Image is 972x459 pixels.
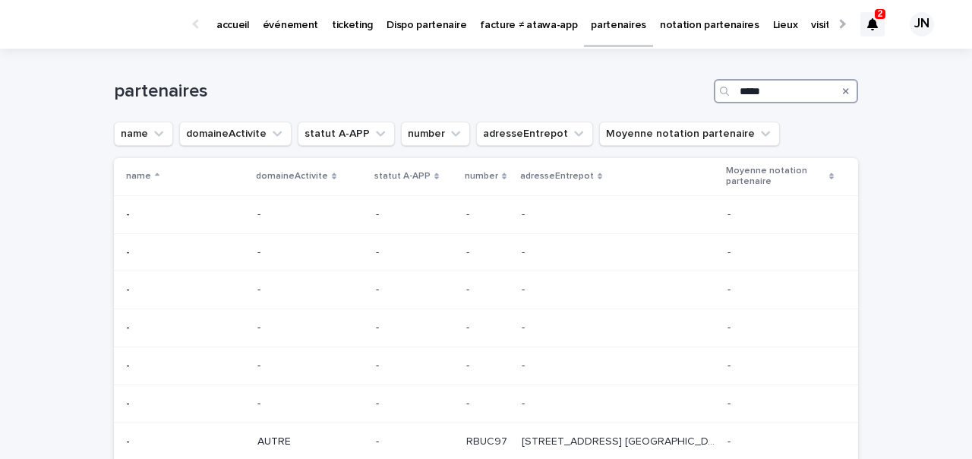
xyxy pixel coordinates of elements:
p: - [466,356,472,372]
p: - [466,394,472,410]
div: 2 [860,12,885,36]
p: - [727,394,734,410]
p: - [376,359,454,372]
tr: -- ---- -- -- [114,309,858,347]
p: domaineActivite [256,168,328,185]
p: - [522,205,528,221]
p: - [126,394,133,410]
p: 2 [878,8,883,19]
p: - [727,432,734,448]
p: adresseEntrepot [520,168,594,185]
p: - [257,246,364,259]
p: - [126,432,133,448]
p: - [126,243,133,259]
div: JN [910,12,934,36]
p: - [466,243,472,259]
tr: -- ---- -- -- [114,385,858,423]
button: adresseEntrepot [476,122,593,146]
p: RBUC97 [466,432,510,448]
p: - [257,283,364,296]
p: - [257,208,364,221]
p: - [257,321,364,334]
button: statut A-APP [298,122,395,146]
p: - [727,356,734,372]
tr: -- ---- -- -- [114,195,858,233]
tr: -- ---- -- -- [114,271,858,309]
p: - [522,243,528,259]
p: - [522,318,528,334]
p: - [126,205,133,221]
p: - [376,397,454,410]
p: [STREET_ADDRESS] [GEOGRAPHIC_DATA] [522,432,718,448]
p: - [126,318,133,334]
tr: -- ---- -- -- [114,233,858,271]
button: name [114,122,173,146]
p: statut A-APP [374,168,431,185]
p: - [522,356,528,372]
p: name [126,168,151,185]
p: - [466,318,472,334]
p: - [376,435,454,448]
p: - [522,280,528,296]
p: - [126,280,133,296]
p: - [466,205,472,221]
p: - [376,208,454,221]
p: - [257,359,364,372]
p: number [465,168,498,185]
tr: -- ---- -- -- [114,347,858,385]
button: Moyenne notation partenaire [599,122,780,146]
p: Moyenne notation partenaire [726,163,825,191]
button: number [401,122,470,146]
p: - [126,356,133,372]
p: AUTRE [257,435,364,448]
h1: partenaires [114,81,708,103]
p: - [257,397,364,410]
p: - [466,280,472,296]
p: - [727,318,734,334]
p: - [727,243,734,259]
p: - [376,321,454,334]
p: - [522,394,528,410]
img: Ls34BcGeRexTGTNfXpUC [30,9,178,40]
p: - [376,283,454,296]
input: Search [714,79,858,103]
p: - [376,246,454,259]
p: - [727,280,734,296]
button: domaineActivite [179,122,292,146]
p: - [727,205,734,221]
